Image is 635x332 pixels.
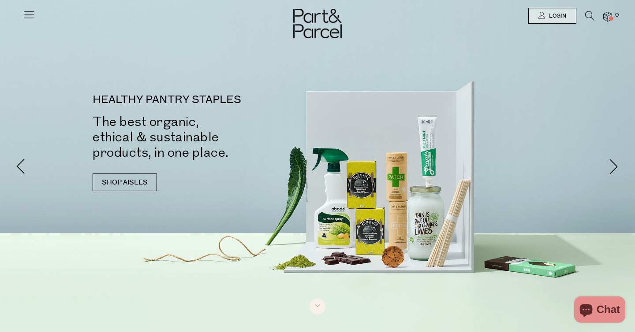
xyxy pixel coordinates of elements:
[93,95,331,105] p: HEALTHY PANTRY STAPLES
[293,9,342,38] img: Part&Parcel
[571,296,628,325] inbox-online-store-chat: Shopify online store chat
[528,8,576,24] a: Login
[613,11,621,19] span: 0
[547,12,566,20] span: Login
[603,12,612,21] a: 0
[93,173,157,191] a: SHOP AISLES
[93,114,331,160] h2: The best organic, ethical & sustainable products, in one place.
